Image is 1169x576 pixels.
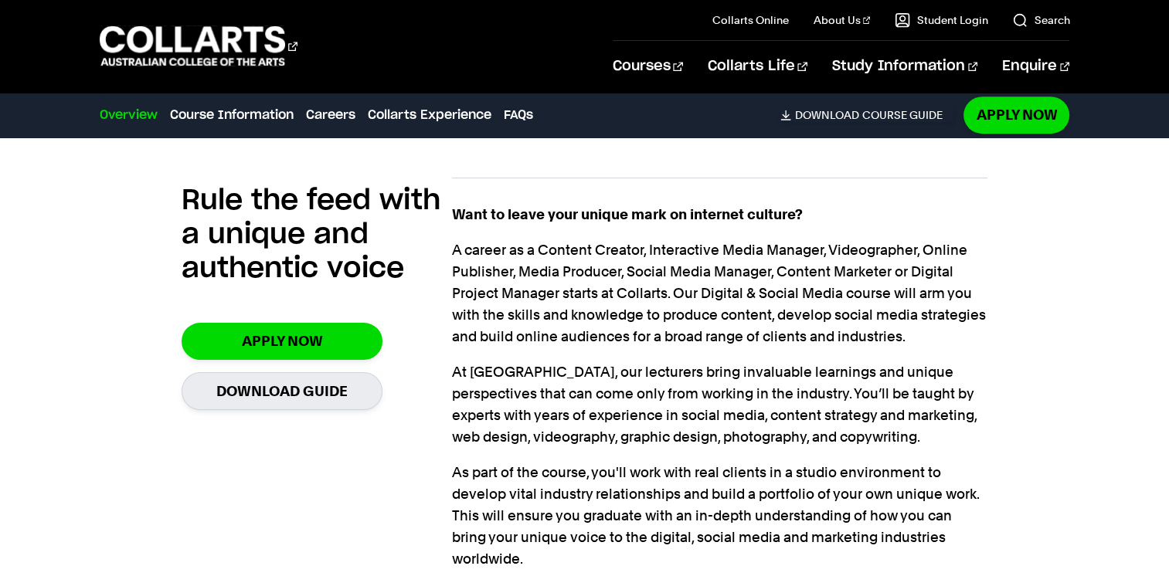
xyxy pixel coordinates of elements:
[182,372,382,410] a: Download Guide
[1002,41,1069,92] a: Enquire
[613,41,683,92] a: Courses
[712,12,789,28] a: Collarts Online
[452,462,987,570] p: As part of the course, you'll work with real clients in a studio environment to develop vital ind...
[780,108,954,122] a: DownloadCourse Guide
[100,24,297,68] div: Go to homepage
[182,184,452,286] h2: Rule the feed with a unique and authentic voice
[452,361,987,448] p: At [GEOGRAPHIC_DATA], our lecturers bring invaluable learnings and unique perspectives that can c...
[100,106,158,124] a: Overview
[170,106,294,124] a: Course Information
[963,97,1069,133] a: Apply Now
[504,106,533,124] a: FAQs
[708,41,807,92] a: Collarts Life
[794,108,858,122] span: Download
[368,106,491,124] a: Collarts Experience
[814,12,871,28] a: About Us
[895,12,987,28] a: Student Login
[832,41,977,92] a: Study Information
[182,323,382,359] a: Apply Now
[1012,12,1069,28] a: Search
[452,206,803,222] strong: Want to leave your unique mark on internet culture?
[306,106,355,124] a: Careers
[452,239,987,347] p: A career as a Content Creator, Interactive Media Manager, Videographer, Online Publisher, Media P...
